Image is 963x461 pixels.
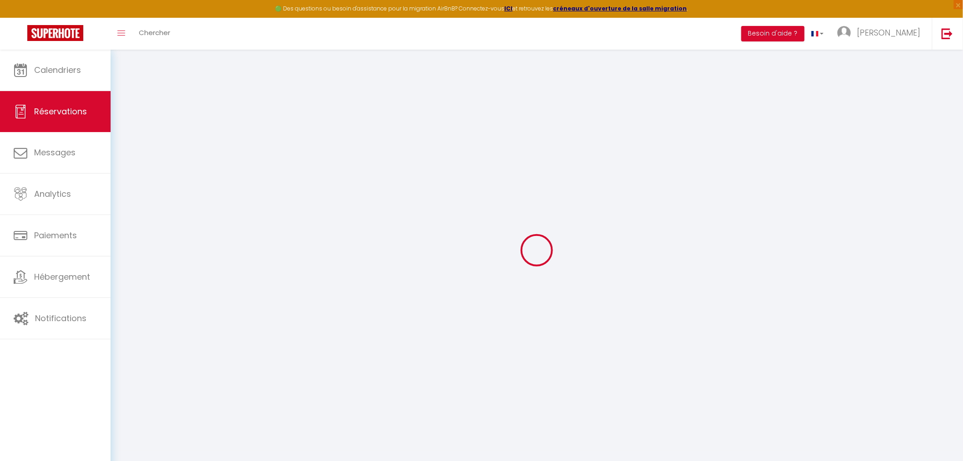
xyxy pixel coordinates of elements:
span: Calendriers [34,64,81,76]
span: Réservations [34,106,87,117]
span: Chercher [139,28,170,37]
img: ... [837,26,851,40]
img: logout [942,28,953,39]
button: Ouvrir le widget de chat LiveChat [7,4,35,31]
button: Besoin d'aide ? [741,26,805,41]
a: ... [PERSON_NAME] [831,18,932,50]
a: créneaux d'ouverture de la salle migration [553,5,687,12]
span: Paiements [34,230,77,241]
span: Messages [34,147,76,158]
iframe: Chat [924,420,956,454]
span: Notifications [35,312,86,324]
a: ICI [505,5,513,12]
span: [PERSON_NAME] [857,27,921,38]
span: Analytics [34,188,71,200]
span: Hébergement [34,271,90,282]
a: Chercher [132,18,177,50]
img: Super Booking [27,25,83,41]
